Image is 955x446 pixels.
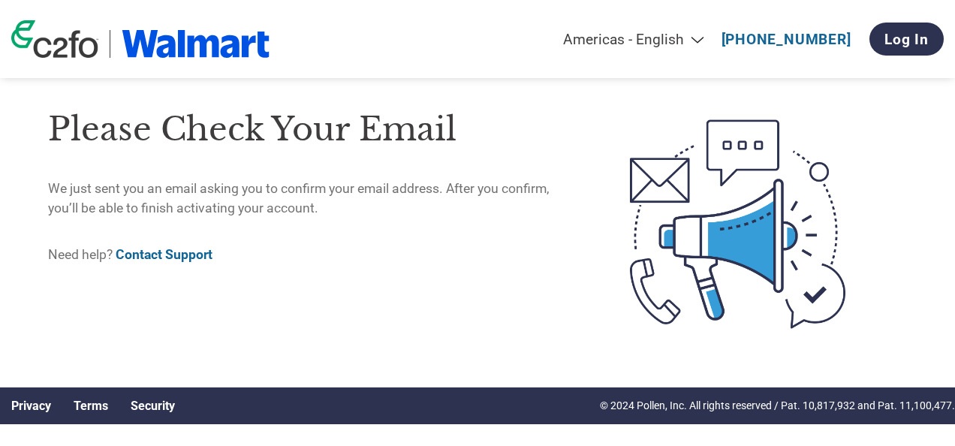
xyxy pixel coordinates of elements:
[116,247,212,262] a: Contact Support
[722,31,851,48] a: [PHONE_NUMBER]
[11,20,98,58] img: c2fo logo
[131,399,175,413] a: Security
[600,398,955,414] p: © 2024 Pollen, Inc. All rights reserved / Pat. 10,817,932 and Pat. 11,100,477.
[48,245,569,264] p: Need help?
[74,399,108,413] a: Terms
[11,399,51,413] a: Privacy
[869,23,944,56] a: Log In
[568,93,907,355] img: open-email
[48,105,569,154] h1: Please check your email
[122,30,270,58] img: Walmart
[48,179,569,218] p: We just sent you an email asking you to confirm your email address. After you confirm, you’ll be ...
